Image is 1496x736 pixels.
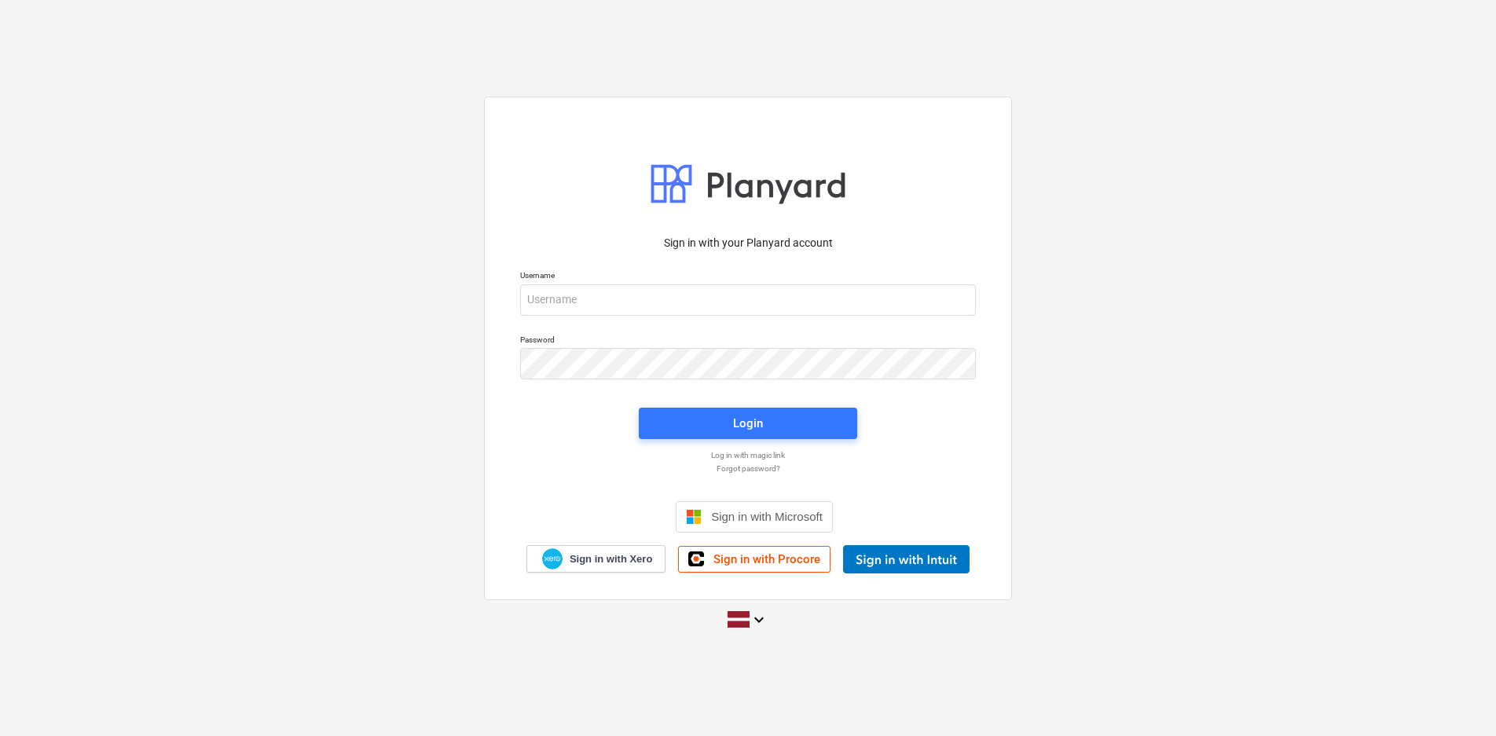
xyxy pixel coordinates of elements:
[542,548,563,569] img: Xero logo
[526,545,666,573] a: Sign in with Xero
[520,335,976,348] p: Password
[520,235,976,251] p: Sign in with your Planyard account
[512,450,984,460] a: Log in with magic link
[520,284,976,316] input: Username
[711,510,823,523] span: Sign in with Microsoft
[570,552,652,566] span: Sign in with Xero
[733,413,763,434] div: Login
[713,552,820,566] span: Sign in with Procore
[520,270,976,284] p: Username
[686,509,702,525] img: Microsoft logo
[639,408,857,439] button: Login
[678,546,830,573] a: Sign in with Procore
[512,463,984,474] a: Forgot password?
[750,610,768,629] i: keyboard_arrow_down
